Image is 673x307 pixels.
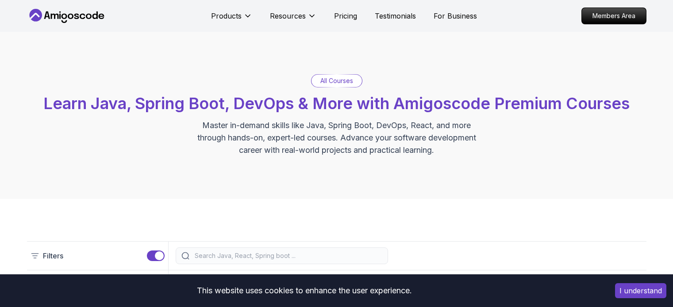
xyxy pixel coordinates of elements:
p: Resources [270,11,306,21]
p: Master in-demand skills like Java, Spring Boot, DevOps, React, and more through hands-on, expert-... [188,119,485,156]
a: For Business [434,11,477,21]
iframe: chat widget [618,252,673,294]
button: Resources [270,11,316,28]
a: Members Area [581,8,646,24]
a: Pricing [334,11,357,21]
input: Search Java, React, Spring boot ... [193,251,382,260]
span: Learn Java, Spring Boot, DevOps & More with Amigoscode Premium Courses [43,94,630,113]
div: This website uses cookies to enhance the user experience. [7,281,602,300]
p: Products [211,11,242,21]
p: Members Area [582,8,646,24]
a: Testimonials [375,11,416,21]
p: Filters [43,250,63,261]
p: All Courses [320,76,353,85]
button: Accept cookies [615,283,666,298]
button: Products [211,11,252,28]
